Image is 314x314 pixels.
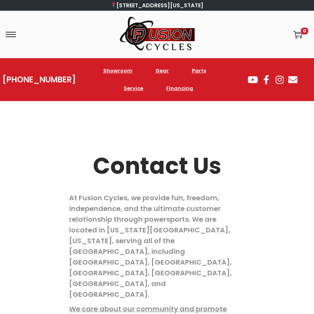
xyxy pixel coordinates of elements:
[69,193,244,300] p: At Fusion Cycles, we provide fun, freedom, independence, and the ultimate customer relationship t...
[148,62,177,80] a: Gear
[111,2,116,8] img: 📍
[78,62,235,97] nav: Menu
[119,16,195,52] img: Woostify mobile logo
[116,80,151,97] a: Service
[8,155,306,177] h2: Contact Us
[184,62,214,80] a: Parts
[293,30,302,39] a: 0
[96,62,140,80] a: Showroom
[159,80,201,97] a: Financing
[111,2,204,9] a: [STREET_ADDRESS][US_STATE]
[2,74,76,85] a: [PHONE_NUMBER]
